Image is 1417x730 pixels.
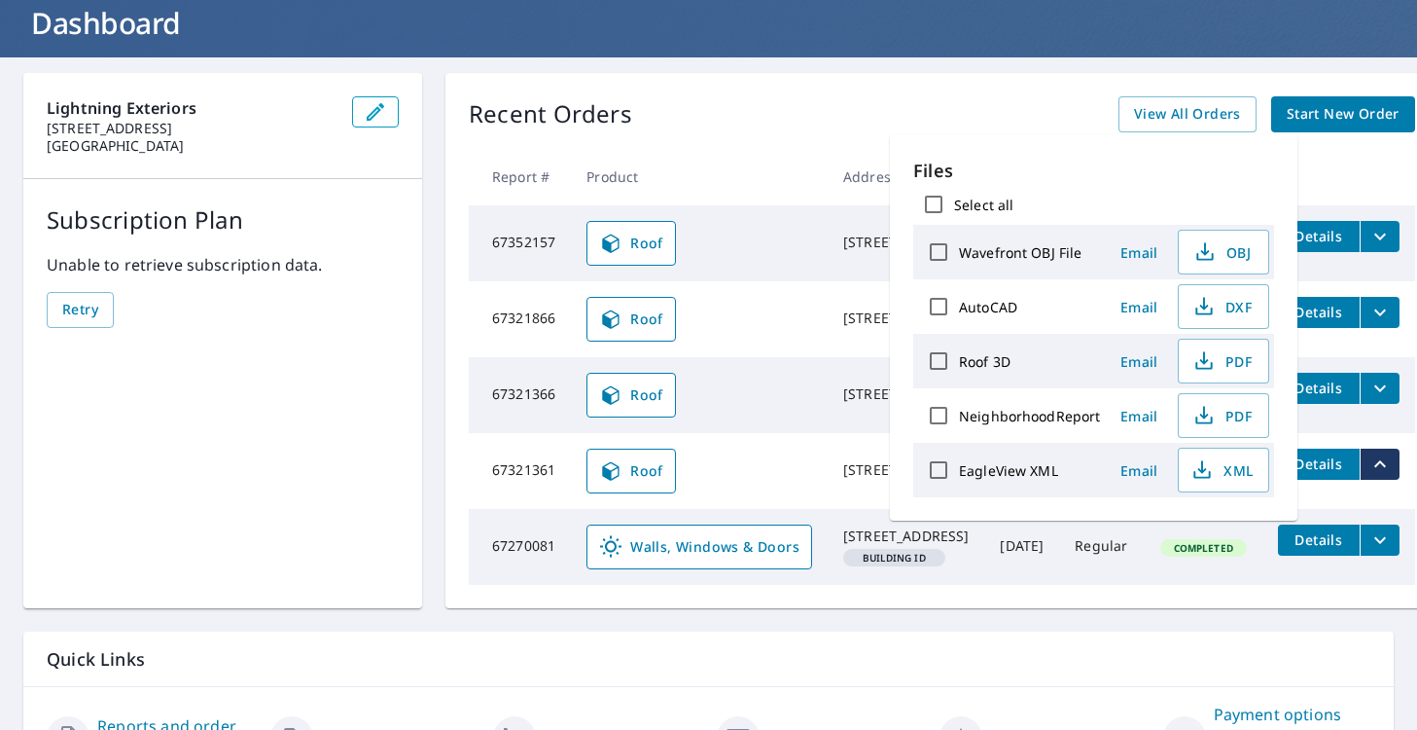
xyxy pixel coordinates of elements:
[571,148,828,205] th: Product
[1271,96,1415,132] a: Start New Order
[959,298,1017,316] label: AutoCAD
[1278,221,1360,252] button: detailsBtn-67352157
[1116,352,1162,371] span: Email
[1118,96,1257,132] a: View All Orders
[586,297,676,342] a: Roof
[959,352,1010,371] label: Roof 3D
[1278,449,1360,480] button: detailsBtn-67321361
[1278,297,1360,328] button: detailsBtn-67321866
[1360,449,1399,480] button: filesDropdownBtn-67321361
[1178,393,1269,438] button: PDF
[1290,379,1348,397] span: Details
[599,232,663,255] span: Roof
[1190,295,1253,318] span: DXF
[1116,298,1162,316] span: Email
[959,461,1058,480] label: EagleView XML
[954,196,1013,214] label: Select all
[47,292,114,328] button: Retry
[1360,525,1399,556] button: filesDropdownBtn-67270081
[23,3,1394,43] h1: Dashboard
[1108,292,1170,322] button: Email
[1178,284,1269,329] button: DXF
[959,407,1100,425] label: NeighborhoodReport
[1108,347,1170,377] button: Email
[843,233,969,252] div: [STREET_ADDRESS]
[469,205,571,281] td: 67352157
[1108,237,1170,268] button: Email
[469,433,571,509] td: 67321361
[47,253,399,276] p: Unable to retrieve subscription data.
[1190,349,1253,373] span: PDF
[913,158,1274,184] p: Files
[828,148,984,205] th: Address
[1116,407,1162,425] span: Email
[843,460,969,480] div: [STREET_ADDRESS]
[1290,227,1348,245] span: Details
[586,449,676,493] a: Roof
[599,383,663,407] span: Roof
[469,96,632,132] p: Recent Orders
[469,281,571,357] td: 67321866
[1290,530,1348,549] span: Details
[1162,541,1245,555] span: Completed
[586,221,676,266] a: Roof
[1360,297,1399,328] button: filesDropdownBtn-67321866
[47,120,337,137] p: [STREET_ADDRESS]
[1360,373,1399,404] button: filesDropdownBtn-67321366
[843,527,969,546] div: [STREET_ADDRESS]
[469,509,571,585] td: 67270081
[586,373,676,418] a: Roof
[863,553,926,563] em: Building ID
[1059,509,1144,585] td: Regular
[959,243,1081,262] label: Wavefront OBJ File
[469,148,571,205] th: Report #
[47,202,399,237] p: Subscription Plan
[1178,230,1269,274] button: OBJ
[47,137,337,155] p: [GEOGRAPHIC_DATA]
[1178,448,1269,493] button: XML
[1278,373,1360,404] button: detailsBtn-67321366
[984,509,1059,585] td: [DATE]
[1116,243,1162,262] span: Email
[1108,401,1170,431] button: Email
[1290,455,1348,473] span: Details
[47,96,337,120] p: Lightning Exteriors
[1108,456,1170,486] button: Email
[62,298,98,322] span: Retry
[1178,339,1269,383] button: PDF
[599,535,799,559] span: Walls, Windows & Doors
[843,384,969,404] div: [STREET_ADDRESS]
[1190,458,1253,482] span: XML
[1190,240,1253,264] span: OBJ
[1360,221,1399,252] button: filesDropdownBtn-67352157
[1116,461,1162,480] span: Email
[1287,102,1399,127] span: Start New Order
[469,357,571,433] td: 67321366
[599,459,663,483] span: Roof
[843,309,969,328] div: [STREET_ADDRESS]
[586,525,812,569] a: Walls, Windows & Doors
[1290,303,1348,321] span: Details
[1134,102,1241,127] span: View All Orders
[47,647,1370,672] p: Quick Links
[599,308,663,331] span: Roof
[1278,525,1360,556] button: detailsBtn-67270081
[1190,404,1253,427] span: PDF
